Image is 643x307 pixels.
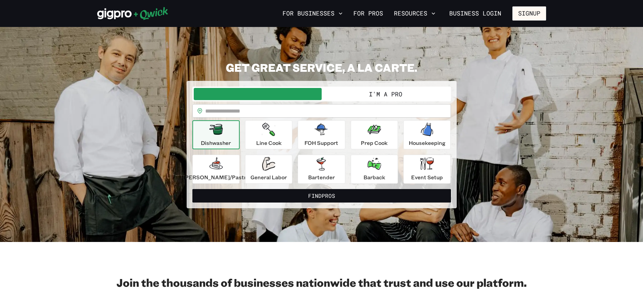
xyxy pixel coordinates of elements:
[256,139,282,147] p: Line Cook
[322,88,450,100] button: I'm a Pro
[351,8,386,19] a: For Pros
[298,120,345,149] button: FOH Support
[192,189,451,203] button: FindPros
[409,139,446,147] p: Housekeeping
[245,155,292,184] button: General Labor
[194,88,322,100] button: I'm a Business
[351,120,398,149] button: Prep Cook
[308,173,335,181] p: Bartender
[411,173,443,181] p: Event Setup
[304,139,338,147] p: FOH Support
[403,120,451,149] button: Housekeeping
[298,155,345,184] button: Bartender
[201,139,231,147] p: Dishwasher
[183,173,249,181] p: [PERSON_NAME]/Pastry
[187,61,457,74] h2: GET GREAT SERVICE, A LA CARTE.
[250,173,287,181] p: General Labor
[97,276,546,289] h2: Join the thousands of businesses nationwide that trust and use our platform.
[280,8,345,19] button: For Businesses
[245,120,292,149] button: Line Cook
[192,120,240,149] button: Dishwasher
[351,155,398,184] button: Barback
[192,155,240,184] button: [PERSON_NAME]/Pastry
[512,6,546,21] button: Signup
[403,155,451,184] button: Event Setup
[361,139,387,147] p: Prep Cook
[364,173,385,181] p: Barback
[391,8,438,19] button: Resources
[444,6,507,21] a: Business Login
